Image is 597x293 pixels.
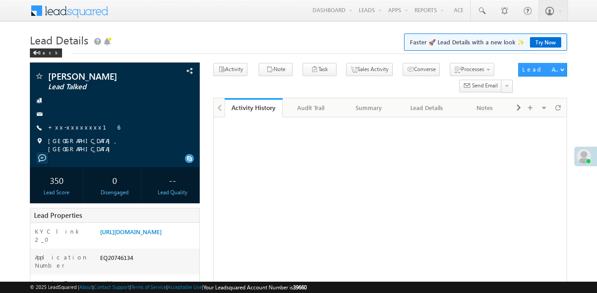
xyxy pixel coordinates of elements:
div: EQ20746134 [98,253,199,266]
span: Processes [461,66,484,72]
div: Lead Details [405,102,448,113]
a: Try Now [530,37,561,48]
span: [PERSON_NAME] [48,72,153,81]
span: Your Leadsquared Account Number is [203,284,307,291]
span: 39660 [293,284,307,291]
a: Contact Support [94,284,130,290]
button: Converse [403,63,440,76]
span: Faster 🚀 Lead Details with a new look ✨ [410,38,561,47]
div: Lead Score [32,188,81,197]
span: Lead Properties [34,211,82,220]
button: Task [303,63,337,76]
div: 0 [90,172,139,188]
span: © 2025 LeadSquared | | | | | [30,283,307,292]
button: Lead Actions [518,63,567,77]
button: Note [259,63,293,76]
div: Lead Actions [522,65,561,73]
button: Activity [213,63,247,76]
div: Summary [347,102,390,113]
span: Send Email [472,82,498,90]
label: Application Number [35,253,91,269]
div: Lead Quality [148,188,197,197]
a: Acceptable Use [168,284,202,290]
a: Summary [340,98,398,117]
a: Terms of Service [131,284,166,290]
div: Activity History [231,103,276,112]
a: [URL][DOMAIN_NAME] [100,228,162,235]
a: Lead Details [398,98,456,117]
label: Lead Type [35,279,82,287]
div: 350 [32,172,81,188]
div: Paid [98,279,199,292]
button: Send Email [459,80,502,93]
div: Disengaged [90,188,139,197]
span: Lead Details [30,33,88,47]
a: Back [30,48,67,56]
a: Audit Trail [283,98,341,117]
a: +xx-xxxxxxxx16 [48,123,120,131]
button: Processes [450,63,494,76]
div: Notes [463,102,506,113]
span: Lead Talked [48,82,153,91]
div: Back [30,48,62,58]
span: [GEOGRAPHIC_DATA], [GEOGRAPHIC_DATA] [48,137,185,153]
div: Audit Trail [290,102,332,113]
button: Sales Activity [346,63,393,76]
label: KYC link 2_0 [35,227,91,244]
a: Activity History [225,98,283,117]
div: -- [148,172,197,188]
a: Notes [456,98,514,117]
a: About [79,284,92,290]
